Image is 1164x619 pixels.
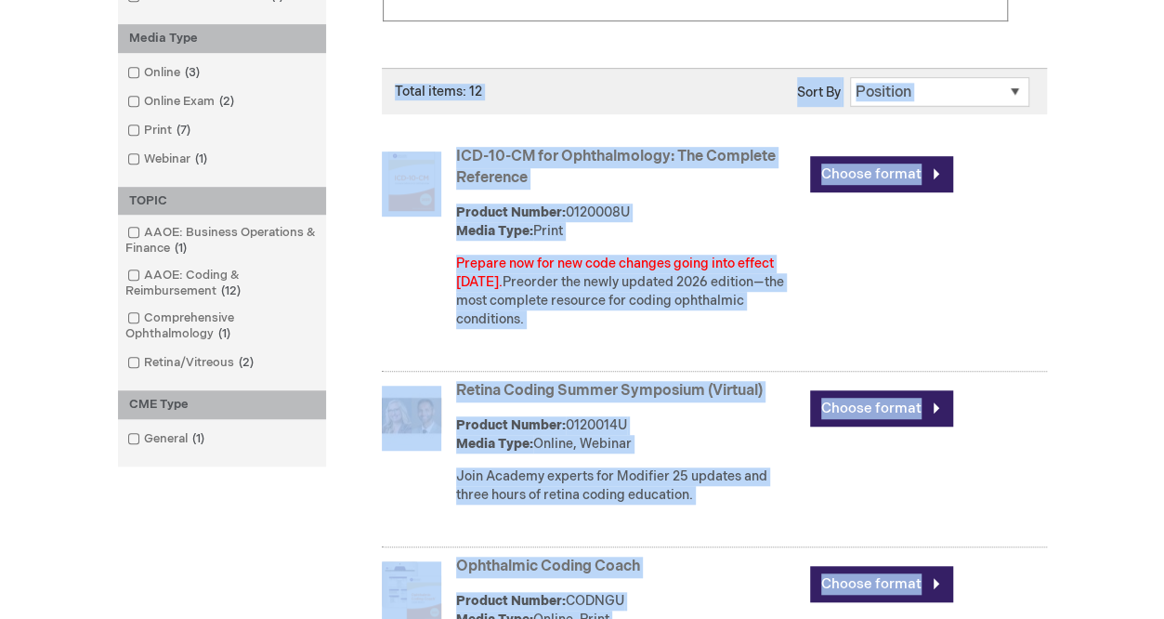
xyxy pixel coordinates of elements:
a: Retina/Vitreous2 [123,354,261,372]
a: General1 [123,430,212,448]
div: Join Academy experts for Modifier 25 updates and three hours of retina coding education. [456,468,801,505]
a: Comprehensive Ophthalmology1 [123,309,321,343]
a: ICD-10-CM for Ophthalmology: The Complete Reference [456,148,776,187]
a: AAOE: Coding & Reimbursement12 [123,267,321,300]
span: 2 [215,94,239,109]
label: Sort By [797,85,841,100]
font: Prepare now for new code changes going into effect [DATE]. [456,256,774,290]
div: TOPIC [118,187,326,216]
span: 3 [180,65,204,80]
strong: Product Number: [456,417,566,433]
div: 0120014U Online, Webinar [456,416,801,454]
span: 7 [172,123,195,138]
a: Choose format [810,390,953,427]
span: Total items: 12 [395,84,482,99]
div: 0120008U Print [456,204,801,241]
div: Media Type [118,24,326,53]
a: Choose format [810,156,953,192]
span: 1 [214,326,235,341]
div: Preorder the newly updated 2026 edition—the most complete resource for coding ophthalmic conditions. [456,255,801,329]
strong: Product Number: [456,204,566,220]
strong: Media Type: [456,436,533,452]
strong: Product Number: [456,593,566,609]
img: Retina Coding Summer Symposium (Virtual) [382,386,441,445]
span: 1 [188,431,209,446]
a: AAOE: Business Operations & Finance1 [123,224,321,257]
span: 1 [170,241,191,256]
div: CME Type [118,390,326,419]
a: Webinar1 [123,151,215,168]
a: Retina Coding Summer Symposium (Virtual) [456,382,763,400]
img: ICD-10-CM for Ophthalmology: The Complete Reference [382,151,441,211]
a: Online3 [123,64,207,82]
span: 2 [234,355,258,370]
strong: Media Type: [456,223,533,239]
a: Choose format [810,566,953,602]
a: Online Exam2 [123,93,242,111]
a: Ophthalmic Coding Coach [456,558,640,575]
span: 12 [216,283,245,298]
span: 1 [190,151,212,166]
a: Print7 [123,122,198,139]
